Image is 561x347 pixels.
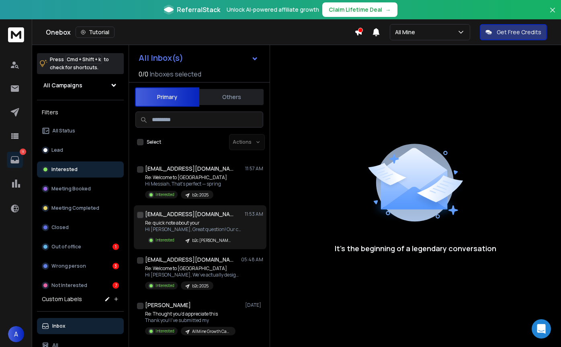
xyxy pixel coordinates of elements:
[76,27,115,38] button: Tutorial
[145,174,227,181] p: Re: Welcome to [GEOGRAPHIC_DATA]
[245,302,263,308] p: [DATE]
[37,142,124,158] button: Lead
[50,56,109,72] p: Press to check for shortcuts.
[199,88,264,106] button: Others
[8,326,24,342] button: A
[227,6,319,14] p: Unlock AI-powered affiliate growth
[51,282,87,289] p: Not Interested
[322,2,397,17] button: Claim Lifetime Deal→
[497,28,541,36] p: Get Free Credits
[37,219,124,235] button: Closed
[46,27,354,38] div: Onebox
[51,244,81,250] p: Out of office
[145,210,233,218] h1: [EMAIL_ADDRESS][DOMAIN_NAME]
[37,107,124,118] h3: Filters
[51,166,78,173] p: Interested
[532,319,551,339] div: Open Intercom Messenger
[145,317,235,324] p: Thank you! I've submitted my
[51,205,99,211] p: Meeting Completed
[42,295,82,303] h3: Custom Labels
[192,283,209,289] p: b2c 2025
[145,256,233,264] h1: [EMAIL_ADDRESS][DOMAIN_NAME]
[135,87,199,107] button: Primary
[241,256,263,263] p: 05:48 AM
[37,277,124,293] button: Not Interested7
[139,69,148,79] span: 0 / 0
[37,239,124,255] button: Out of office1
[547,5,558,24] button: Close banner
[37,161,124,178] button: Interested
[480,24,547,40] button: Get Free Credits
[20,149,26,155] p: 11
[156,283,174,289] p: Interested
[37,318,124,334] button: Inbox
[145,165,233,173] h1: [EMAIL_ADDRESS][DOMAIN_NAME]
[335,243,496,254] p: It’s the beginning of a legendary conversation
[37,123,124,139] button: All Status
[156,237,174,243] p: Interested
[132,50,265,66] button: All Inbox(s)
[245,165,263,172] p: 11:57 AM
[66,55,102,64] span: Cmd + Shift + k
[395,28,418,36] p: All Mine
[245,211,263,217] p: 11:53 AM
[145,220,242,226] p: Re: quick note about your
[145,181,227,187] p: Hi Messiah, That’s perfect — spring
[147,139,161,145] label: Select
[145,226,242,233] p: Hi [PERSON_NAME], Great question! Our complimentary
[156,328,174,334] p: Interested
[113,263,119,269] div: 3
[37,200,124,216] button: Meeting Completed
[192,238,231,244] p: b2c [PERSON_NAME] 2025
[51,263,86,269] p: Wrong person
[37,77,124,93] button: All Campaigns
[51,224,69,231] p: Closed
[192,192,209,198] p: b2c 2025
[156,192,174,198] p: Interested
[192,328,231,335] p: AllMine Growth Campaign
[139,54,183,62] h1: All Inbox(s)
[51,186,91,192] p: Meeting Booked
[43,81,82,89] h1: All Campaigns
[51,147,63,153] p: Lead
[113,244,119,250] div: 1
[145,272,242,278] p: Hi [PERSON_NAME], We’ve actually designed some
[145,311,235,317] p: Re: Thought you’d appreciate this
[52,128,75,134] p: All Status
[113,282,119,289] div: 7
[7,152,23,168] a: 11
[37,181,124,197] button: Meeting Booked
[177,5,220,14] span: ReferralStack
[145,301,191,309] h1: [PERSON_NAME]
[145,265,242,272] p: Re: Welcome to [GEOGRAPHIC_DATA]
[150,69,201,79] h3: Inboxes selected
[385,6,391,14] span: →
[37,258,124,274] button: Wrong person3
[52,323,66,329] p: Inbox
